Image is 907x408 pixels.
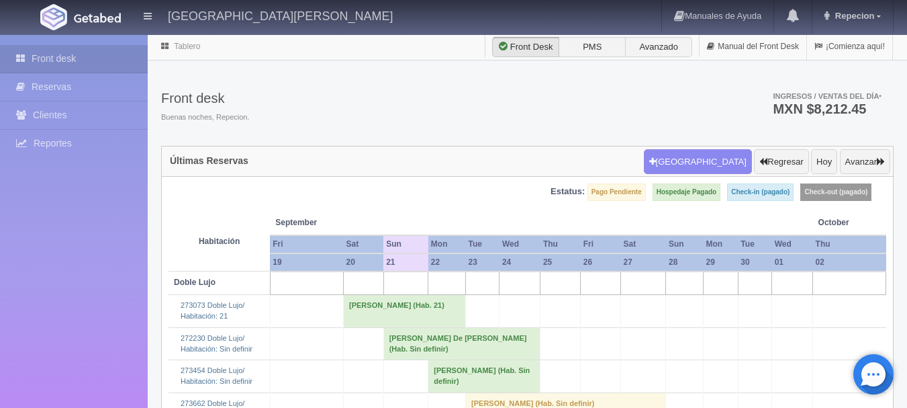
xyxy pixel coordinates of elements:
th: 25 [540,253,581,272]
th: Mon [428,235,466,253]
th: Sun [666,235,703,253]
a: Manual del Front Desk [700,34,806,60]
th: Sun [383,235,428,253]
label: Estatus: [551,186,585,198]
img: Getabed [74,13,121,23]
th: Thu [540,235,581,253]
th: Fri [270,235,343,253]
label: Front Desk [492,37,559,57]
th: Tue [466,235,499,253]
label: PMS [559,37,626,57]
td: [PERSON_NAME] De [PERSON_NAME] (Hab. Sin definir) [383,327,540,360]
label: Pago Pendiente [587,183,646,201]
span: Repecion [832,11,875,21]
h4: Últimas Reservas [170,156,248,166]
th: 20 [344,253,384,272]
h3: MXN $8,212.45 [773,102,881,116]
th: Sat [344,235,384,253]
th: 28 [666,253,703,272]
th: 23 [466,253,499,272]
span: September [275,217,378,229]
a: ¡Comienza aquí! [807,34,892,60]
th: Thu [813,235,886,253]
th: 30 [738,253,771,272]
th: Wed [772,235,813,253]
th: 02 [813,253,886,272]
th: 27 [621,253,666,272]
a: 273073 Doble Lujo/Habitación: 21 [181,301,244,320]
h4: [GEOGRAPHIC_DATA][PERSON_NAME] [168,7,393,24]
a: 272230 Doble Lujo/Habitación: Sin definir [181,334,252,353]
th: Sat [621,235,666,253]
label: Avanzado [625,37,692,57]
th: Wed [499,235,540,253]
img: Getabed [40,4,67,30]
label: Check-in (pagado) [727,183,794,201]
span: Buenas noches, Repecion. [161,112,249,123]
span: Ingresos / Ventas del día [773,92,881,100]
a: 273454 Doble Lujo/Habitación: Sin definir [181,366,252,385]
b: Doble Lujo [174,278,216,287]
button: Hoy [811,149,837,175]
th: 19 [270,253,343,272]
a: Tablero [174,42,200,51]
strong: Habitación [199,237,240,246]
button: [GEOGRAPHIC_DATA] [644,149,752,175]
th: Fri [581,235,621,253]
th: 21 [383,253,428,272]
label: Check-out (pagado) [800,183,871,201]
th: 29 [703,253,738,272]
h3: Front desk [161,91,249,106]
th: 22 [428,253,466,272]
button: Avanzar [840,149,890,175]
label: Hospedaje Pagado [653,183,720,201]
th: Tue [738,235,771,253]
th: 26 [581,253,621,272]
th: Mon [703,235,738,253]
td: [PERSON_NAME] (Hab. 21) [344,295,466,327]
span: October [818,217,881,229]
th: 01 [772,253,813,272]
td: [PERSON_NAME] (Hab. Sin definir) [428,360,540,393]
th: 24 [499,253,540,272]
button: Regresar [754,149,808,175]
